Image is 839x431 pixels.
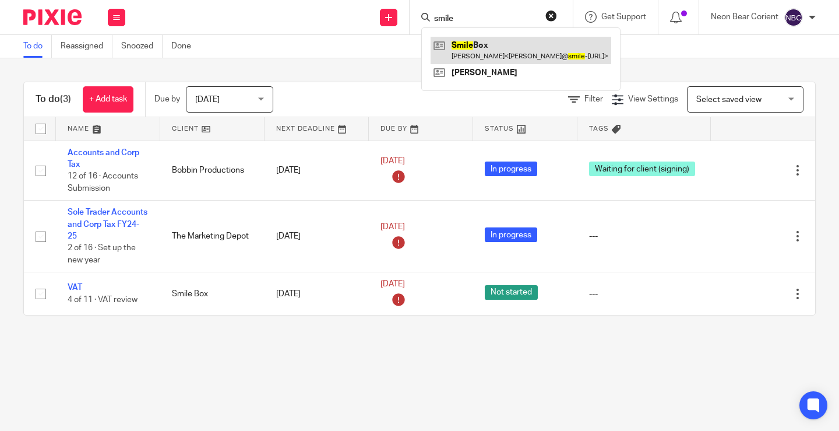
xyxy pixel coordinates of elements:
span: Filter [584,95,603,103]
a: VAT [68,283,82,292]
span: View Settings [628,95,678,103]
span: 4 of 11 · VAT review [68,296,138,304]
span: (3) [60,94,71,104]
img: Pixie [23,9,82,25]
button: Clear [545,10,557,22]
span: 12 of 16 · Accounts Submission [68,172,138,192]
td: Smile Box [160,272,265,315]
a: To do [23,35,52,58]
span: [DATE] [380,157,405,165]
span: [DATE] [380,281,405,289]
span: [DATE] [195,96,220,104]
span: 2 of 16 · Set up the new year [68,244,136,264]
h1: To do [36,93,71,106]
p: Due by [154,93,180,105]
span: In progress [485,227,537,242]
span: Get Support [601,13,646,21]
span: Waiting for client (signing) [589,162,695,176]
img: svg%3E [784,8,803,27]
span: [DATE] [380,223,405,231]
span: In progress [485,162,537,176]
input: Search [433,14,538,24]
td: The Marketing Depot [160,201,265,272]
span: Select saved view [696,96,762,104]
a: Snoozed [121,35,163,58]
a: Sole Trader Accounts and Corp Tax FY24-25 [68,208,147,240]
span: Tags [589,125,609,132]
td: [DATE] [265,272,369,315]
a: Done [171,35,200,58]
td: [DATE] [265,141,369,201]
span: Not started [485,285,538,300]
td: [DATE] [265,201,369,272]
a: Reassigned [61,35,112,58]
div: --- [589,288,699,300]
a: Accounts and Corp Tax [68,149,139,169]
p: Neon Bear Corient [711,11,778,23]
a: + Add task [83,86,133,113]
div: --- [589,230,699,242]
td: Bobbin Productions [160,141,265,201]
